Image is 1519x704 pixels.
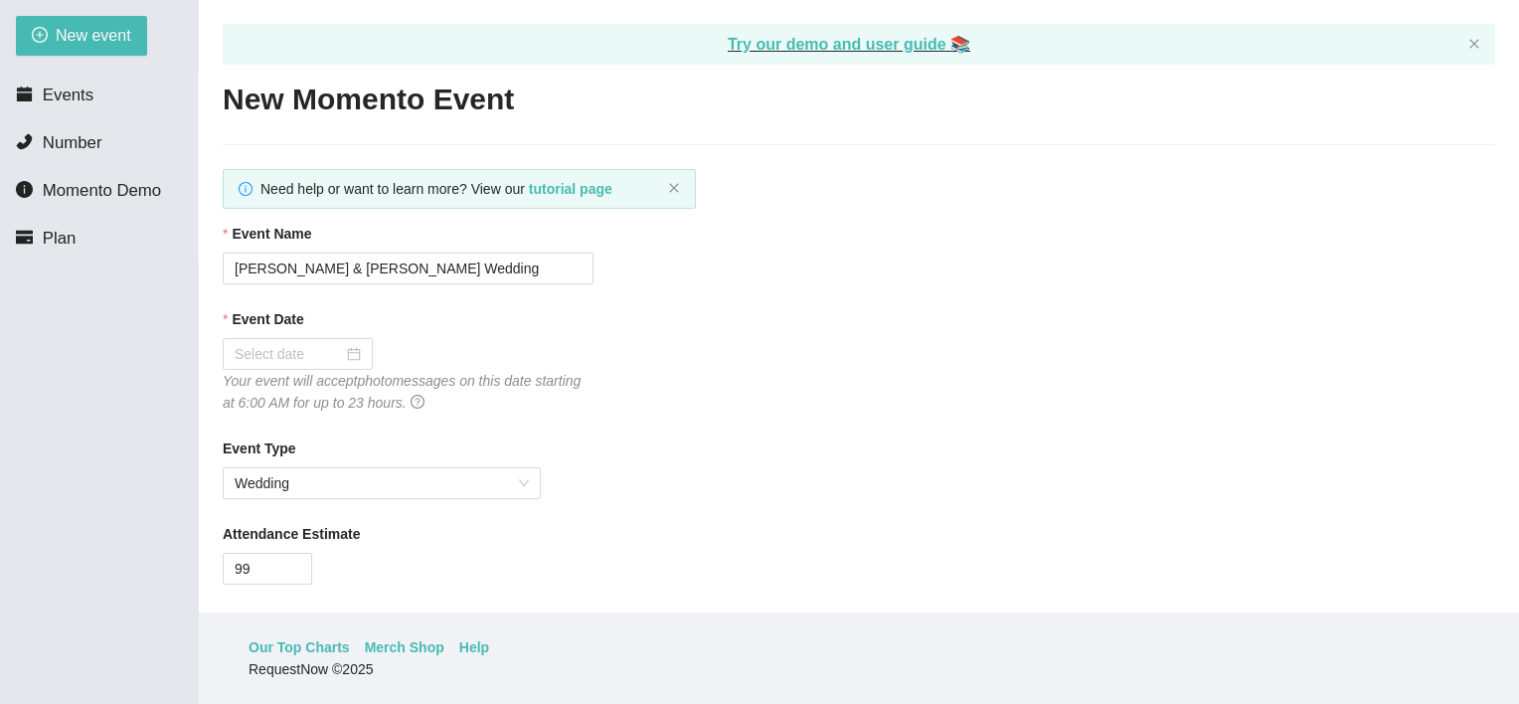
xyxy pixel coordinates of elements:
[223,373,581,411] i: Your event will accept photo messages on this date starting at 6:00 AM for up to 23 hours.
[239,182,253,196] span: info-circle
[223,523,360,545] b: Attendance Estimate
[668,182,680,194] span: close
[249,658,1464,680] div: RequestNow © 2025
[365,636,444,658] a: Merch Shop
[232,308,303,330] b: Event Date
[459,636,489,658] a: Help
[950,36,970,53] span: laptop
[32,27,48,46] span: plus-circle
[223,438,296,459] b: Event Type
[260,181,612,197] span: Need help or want to learn more? View our
[529,181,612,197] a: tutorial page
[223,609,361,630] b: Event phone number
[235,343,343,365] input: Select date
[43,86,93,104] span: Events
[16,133,33,150] span: phone
[16,86,33,102] span: calendar
[232,223,311,245] b: Event Name
[16,181,33,198] span: info-circle
[235,468,529,498] span: Wedding
[1468,38,1480,50] span: close
[16,229,33,246] span: credit-card
[56,23,131,48] span: New event
[43,229,77,248] span: Plan
[411,395,424,409] span: question-circle
[668,182,680,195] button: close
[223,253,593,284] input: Janet's and Mark's Wedding
[223,80,1495,120] h2: New Momento Event
[1468,38,1480,51] button: close
[43,133,102,152] span: Number
[43,181,161,200] span: Momento Demo
[16,16,147,56] button: plus-circleNew event
[728,36,970,53] a: Try our demo and user guide laptop
[249,636,350,658] a: Our Top Charts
